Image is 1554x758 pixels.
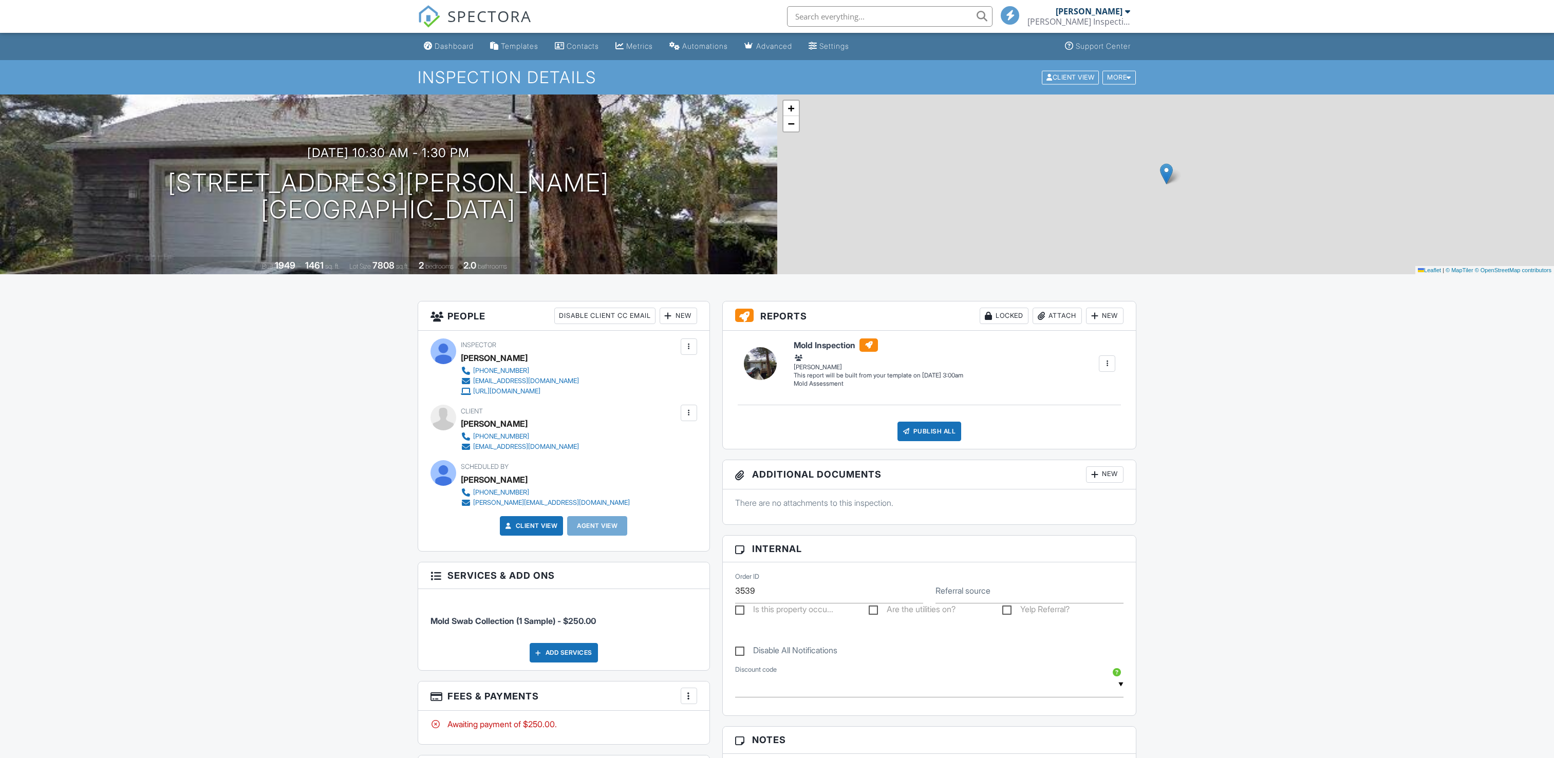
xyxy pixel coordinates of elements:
[478,262,507,270] span: bathrooms
[430,616,596,626] span: Mold Swab Collection (1 Sample) - $250.00
[735,497,1124,508] p: There are no attachments to this inspection.
[1086,466,1124,483] div: New
[461,350,528,366] div: [PERSON_NAME]
[418,301,709,331] h3: People
[1446,267,1473,273] a: © MapTiler
[307,146,470,160] h3: [DATE] 10:30 am - 1:30 pm
[567,42,599,50] div: Contacts
[1027,16,1130,27] div: Ramey's Inspection Services LLC
[794,371,963,380] div: This report will be built from your template on [DATE] 3:00am
[420,37,478,56] a: Dashboard
[325,262,340,270] span: sq. ft.
[473,488,529,497] div: [PHONE_NUMBER]
[418,5,440,28] img: The Best Home Inspection Software - Spectora
[1076,42,1131,50] div: Support Center
[551,37,603,56] a: Contacts
[461,498,630,508] a: [PERSON_NAME][EMAIL_ADDRESS][DOMAIN_NAME]
[447,5,532,27] span: SPECTORA
[305,260,324,271] div: 1461
[461,472,528,487] div: [PERSON_NAME]
[168,169,609,224] h1: [STREET_ADDRESS][PERSON_NAME] [GEOGRAPHIC_DATA]
[723,301,1136,331] h3: Reports
[723,536,1136,562] h3: Internal
[783,101,799,116] a: Zoom in
[461,341,496,349] span: Inspector
[418,681,709,711] h3: Fees & Payments
[869,604,956,617] label: Are the utilities on?
[626,42,653,50] div: Metrics
[461,431,579,442] a: [PHONE_NUMBER]
[1061,37,1135,56] a: Support Center
[419,260,424,271] div: 2
[735,572,759,581] label: Order ID
[473,377,579,385] div: [EMAIL_ADDRESS][DOMAIN_NAME]
[660,308,697,324] div: New
[473,367,529,375] div: [PHONE_NUMBER]
[262,262,273,270] span: Built
[787,6,993,27] input: Search everything...
[461,487,630,498] a: [PHONE_NUMBER]
[461,407,483,415] span: Client
[461,366,579,376] a: [PHONE_NUMBER]
[372,260,395,271] div: 7808
[819,42,849,50] div: Settings
[794,380,963,388] div: Mold Assessment
[425,262,454,270] span: bedrooms
[897,422,962,441] div: Publish All
[1475,267,1551,273] a: © OpenStreetMap contributors
[1042,70,1099,84] div: Client View
[788,117,794,130] span: −
[430,718,697,730] div: Awaiting payment of $250.00.
[430,597,697,635] li: Service: Mold Swab Collection (1 Sample)
[461,386,579,396] a: [URL][DOMAIN_NAME]
[463,260,476,271] div: 2.0
[1086,308,1124,324] div: New
[1033,308,1082,324] div: Attach
[735,646,837,658] label: Disable All Notifications
[473,499,630,507] div: [PERSON_NAME][EMAIL_ADDRESS][DOMAIN_NAME]
[735,665,777,674] label: Discount code
[396,262,409,270] span: sq.ft.
[1102,70,1136,84] div: More
[461,463,509,470] span: Scheduled By
[794,338,963,352] h6: Mold Inspection
[783,116,799,131] a: Zoom out
[473,432,529,441] div: [PHONE_NUMBER]
[418,68,1137,86] h1: Inspection Details
[804,37,853,56] a: Settings
[435,42,474,50] div: Dashboard
[794,353,963,371] div: [PERSON_NAME]
[1002,604,1070,617] label: Yelp Referral?
[554,308,656,324] div: Disable Client CC Email
[349,262,371,270] span: Lot Size
[1418,267,1441,273] a: Leaflet
[503,521,558,531] a: Client View
[723,460,1136,489] h3: Additional Documents
[1041,73,1101,81] a: Client View
[461,376,579,386] a: [EMAIL_ADDRESS][DOMAIN_NAME]
[418,14,532,35] a: SPECTORA
[461,442,579,452] a: [EMAIL_ADDRESS][DOMAIN_NAME]
[611,37,657,56] a: Metrics
[788,102,794,115] span: +
[473,387,540,395] div: [URL][DOMAIN_NAME]
[723,727,1136,753] h3: Notes
[1160,163,1173,184] img: Marker
[461,416,528,431] div: [PERSON_NAME]
[756,42,792,50] div: Advanced
[735,604,833,617] label: Is this property occupied?
[530,643,598,662] div: Add Services
[682,42,728,50] div: Automations
[418,562,709,589] h3: Services & Add ons
[501,42,538,50] div: Templates
[980,308,1028,324] div: Locked
[275,260,295,271] div: 1949
[1443,267,1444,273] span: |
[935,585,990,596] label: Referral source
[665,37,732,56] a: Automations (Basic)
[740,37,796,56] a: Advanced
[1056,6,1122,16] div: [PERSON_NAME]
[486,37,542,56] a: Templates
[473,443,579,451] div: [EMAIL_ADDRESS][DOMAIN_NAME]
